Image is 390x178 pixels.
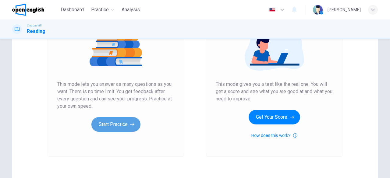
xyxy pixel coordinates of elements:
div: [PERSON_NAME] [328,6,361,13]
span: Practice [91,6,109,13]
img: en [268,8,276,12]
button: Practice [89,4,117,15]
button: Analysis [119,4,142,15]
button: Start Practice [91,117,140,132]
button: Get Your Score [249,110,300,124]
img: Profile picture [313,5,323,15]
a: OpenEnglish logo [12,4,58,16]
button: How does this work? [251,132,297,139]
span: Analysis [122,6,140,13]
h1: Reading [27,28,45,35]
span: This mode gives you a test like the real one. You will get a score and see what you are good at a... [216,81,333,103]
span: Linguaskill [27,23,42,28]
img: OpenEnglish logo [12,4,44,16]
span: Dashboard [61,6,84,13]
button: Dashboard [58,4,86,15]
span: This mode lets you answer as many questions as you want. There is no time limit. You get feedback... [57,81,174,110]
